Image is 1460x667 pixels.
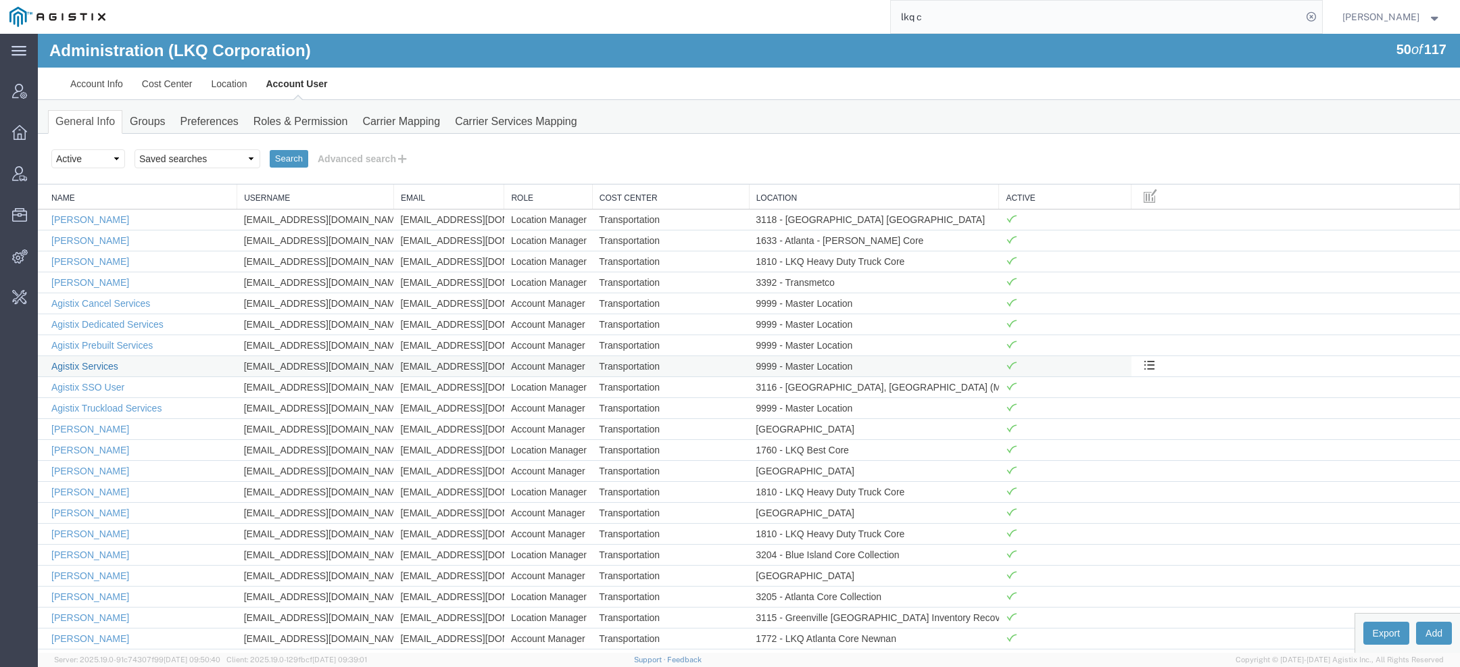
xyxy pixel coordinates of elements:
td: [EMAIL_ADDRESS][DOMAIN_NAME] [199,280,356,301]
td: [EMAIL_ADDRESS][DOMAIN_NAME] [199,468,356,489]
td: 1810 - LKQ Heavy Duty Truck Core [711,447,961,468]
button: Search [232,116,270,134]
th: Email [356,151,466,176]
td: [EMAIL_ADDRESS][DOMAIN_NAME] [199,238,356,259]
a: [PERSON_NAME] [14,453,91,464]
td: Transportation [554,489,711,510]
a: [PERSON_NAME] [14,201,91,212]
a: Role [473,159,547,170]
td: Location Manager [466,573,554,594]
td: 1633 - Atlanta - [PERSON_NAME] Core [711,196,961,217]
a: Agistix Services [14,327,80,338]
td: [GEOGRAPHIC_DATA] [711,531,961,552]
td: Account Manager [466,615,554,636]
a: Username [206,159,349,170]
button: [PERSON_NAME] [1342,9,1442,25]
th: Role [466,151,554,176]
td: Transportation [554,615,711,636]
td: [EMAIL_ADDRESS][DOMAIN_NAME] [199,489,356,510]
td: [GEOGRAPHIC_DATA] [711,615,961,636]
span: Server: 2025.19.0-91c74307f99 [54,656,220,664]
td: 1810 - LKQ Heavy Duty Truck Core [711,489,961,510]
td: [EMAIL_ADDRESS][DOMAIN_NAME] [356,259,466,280]
td: [EMAIL_ADDRESS][DOMAIN_NAME] [356,238,466,259]
td: Transportation [554,259,711,280]
a: Agistix SSO User [14,348,87,359]
td: [EMAIL_ADDRESS][DOMAIN_NAME] [356,573,466,594]
a: Account User [218,34,299,66]
td: Location Manager [466,175,554,196]
td: [EMAIL_ADDRESS][DOMAIN_NAME] [199,615,356,636]
td: [EMAIL_ADDRESS][DOMAIN_NAME] [356,510,466,531]
td: Transportation [554,447,711,468]
td: Account Manager [466,301,554,322]
td: [EMAIL_ADDRESS][DOMAIN_NAME] [199,364,356,385]
td: [EMAIL_ADDRESS][DOMAIN_NAME] [199,385,356,405]
td: Account Manager [466,426,554,447]
td: 1810 - LKQ Heavy Duty Truck Core [711,217,961,238]
td: Transportation [554,322,711,343]
td: [EMAIL_ADDRESS][DOMAIN_NAME] [199,175,356,196]
th: Username [199,151,356,176]
td: 3115 - Greenville [GEOGRAPHIC_DATA] Inventory Recovery [711,573,961,594]
td: [EMAIL_ADDRESS][DOMAIN_NAME] [356,217,466,238]
a: [PERSON_NAME] [14,495,91,505]
td: Transportation [554,468,711,489]
a: [PERSON_NAME] [14,180,91,191]
td: Transportation [554,280,711,301]
a: Location [164,34,219,66]
span: Client: 2025.19.0-129fbcf [226,656,367,664]
a: [PERSON_NAME] [14,578,91,589]
td: 3205 - Atlanta Core Collection [711,552,961,573]
td: Location Manager [466,238,554,259]
td: [EMAIL_ADDRESS][DOMAIN_NAME] [199,552,356,573]
td: Account Manager [466,364,554,385]
td: [EMAIL_ADDRESS][DOMAIN_NAME] [356,343,466,364]
td: [EMAIL_ADDRESS][DOMAIN_NAME] [356,175,466,196]
input: Search for shipment number, reference number [891,1,1302,33]
td: [EMAIL_ADDRESS][DOMAIN_NAME] [199,405,356,426]
a: Active [968,159,1086,170]
td: [EMAIL_ADDRESS][DOMAIN_NAME] [199,573,356,594]
a: Agistix Prebuilt Services [14,306,115,317]
td: Transportation [554,385,711,405]
td: [EMAIL_ADDRESS][DOMAIN_NAME] [199,322,356,343]
a: [PERSON_NAME] [14,474,91,485]
td: Location Manager [466,552,554,573]
iframe: FS Legacy Container [38,34,1460,653]
td: Transportation [554,217,711,238]
td: [EMAIL_ADDRESS][DOMAIN_NAME] [356,322,466,343]
a: [PERSON_NAME] [14,390,91,401]
a: Agistix Dedicated Services [14,285,126,296]
td: Account Manager [466,322,554,343]
a: Cost Center [95,34,164,66]
button: Add [1378,588,1414,611]
td: Transportation [554,405,711,426]
td: 3392 - Transmetco [711,238,961,259]
td: Account Manager [466,280,554,301]
td: Transportation [554,552,711,573]
a: [PERSON_NAME] [14,411,91,422]
td: 3116 - [GEOGRAPHIC_DATA], [GEOGRAPHIC_DATA] (MDC) [711,343,961,364]
td: [EMAIL_ADDRESS][DOMAIN_NAME] [356,405,466,426]
a: Support [634,656,668,664]
td: Location Manager [466,217,554,238]
a: General Info [10,76,84,100]
a: [PERSON_NAME] [14,222,91,233]
td: Location Manager [466,405,554,426]
a: Agistix Cancel Services [14,264,112,275]
th: Location [711,151,961,176]
td: Transportation [554,573,711,594]
td: [EMAIL_ADDRESS][DOMAIN_NAME] [356,196,466,217]
a: Carrier Mapping [317,76,410,100]
td: Transportation [554,196,711,217]
td: [EMAIL_ADDRESS][DOMAIN_NAME] [356,447,466,468]
td: 9999 - Master Location [711,259,961,280]
td: [EMAIL_ADDRESS][DOMAIN_NAME] [199,594,356,615]
button: Export [1325,588,1371,611]
a: Cost Center [562,159,704,170]
th: Active [961,151,1094,176]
